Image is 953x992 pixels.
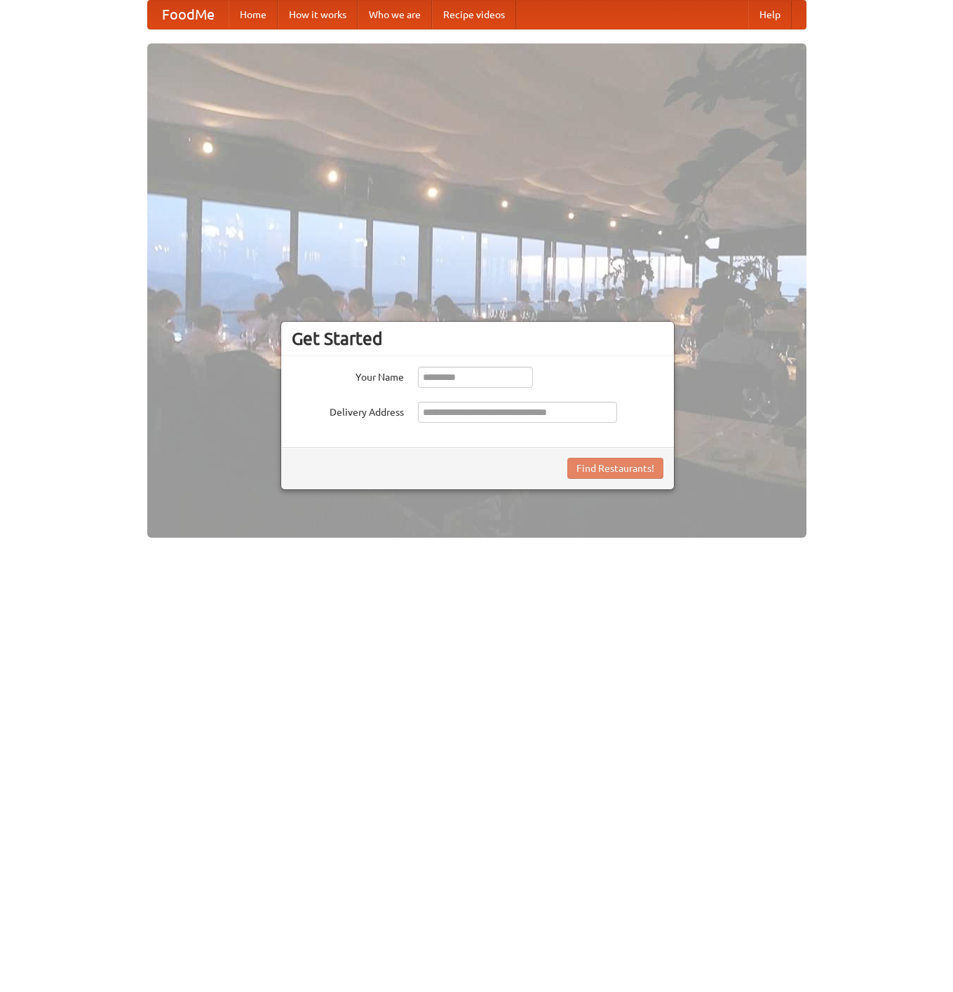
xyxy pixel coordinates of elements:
[567,458,663,479] button: Find Restaurants!
[292,402,404,419] label: Delivery Address
[292,328,663,349] h3: Get Started
[292,367,404,384] label: Your Name
[278,1,358,29] a: How it works
[229,1,278,29] a: Home
[432,1,516,29] a: Recipe videos
[358,1,432,29] a: Who we are
[748,1,792,29] a: Help
[148,1,229,29] a: FoodMe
